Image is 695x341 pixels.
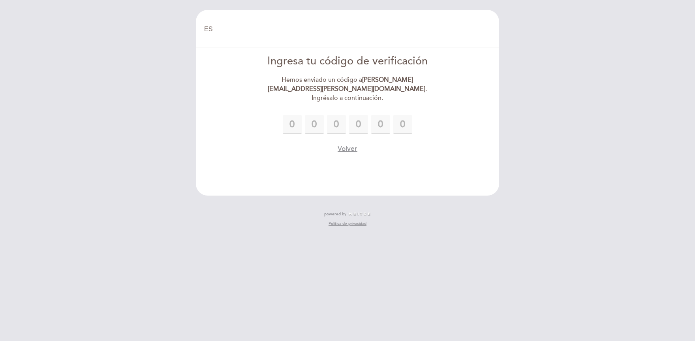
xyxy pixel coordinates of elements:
img: MEITRE [348,212,371,216]
span: powered by [324,211,346,217]
input: 0 [305,115,324,134]
button: Volver [338,144,357,154]
strong: [PERSON_NAME][EMAIL_ADDRESS][PERSON_NAME][DOMAIN_NAME] [268,76,425,93]
a: powered by [324,211,371,217]
input: 0 [371,115,390,134]
div: Hemos enviado un código a . Ingrésalo a continuación. [257,75,438,103]
input: 0 [393,115,412,134]
input: 0 [327,115,346,134]
input: 0 [349,115,368,134]
a: Política de privacidad [329,221,366,226]
div: Ingresa tu código de verificación [257,54,438,69]
input: 0 [283,115,302,134]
